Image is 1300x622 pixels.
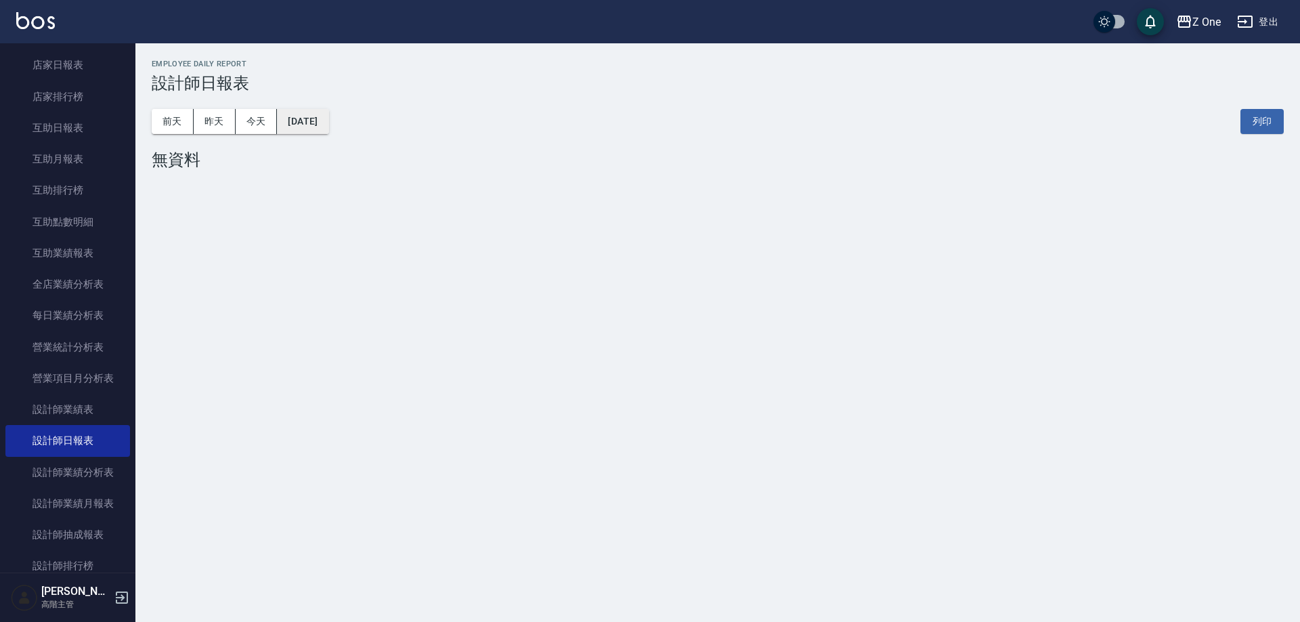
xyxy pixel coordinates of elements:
h2: Employee Daily Report [152,60,1284,68]
a: 互助排行榜 [5,175,130,206]
button: [DATE] [277,109,328,134]
a: 每日業績分析表 [5,300,130,331]
a: 設計師排行榜 [5,550,130,581]
a: 設計師抽成報表 [5,519,130,550]
a: 營業項目月分析表 [5,363,130,394]
h5: [PERSON_NAME] [41,585,110,598]
div: 無資料 [152,150,1284,169]
a: 設計師業績月報表 [5,488,130,519]
a: 店家排行榜 [5,81,130,112]
a: 互助日報表 [5,112,130,143]
button: 登出 [1232,9,1284,35]
button: 列印 [1240,109,1284,134]
button: 今天 [236,109,278,134]
a: 互助點數明細 [5,206,130,238]
button: Z One [1171,8,1226,36]
div: Z One [1192,14,1221,30]
button: 昨天 [194,109,236,134]
a: 營業統計分析表 [5,332,130,363]
a: 互助月報表 [5,143,130,175]
button: 前天 [152,109,194,134]
a: 全店業績分析表 [5,269,130,300]
a: 設計師業績分析表 [5,457,130,488]
a: 設計師日報表 [5,425,130,456]
a: 店家日報表 [5,49,130,81]
button: save [1137,8,1164,35]
img: Person [11,584,38,611]
a: 互助業績報表 [5,238,130,269]
img: Logo [16,12,55,29]
a: 設計師業績表 [5,394,130,425]
p: 高階主管 [41,598,110,610]
h3: 設計師日報表 [152,74,1284,93]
